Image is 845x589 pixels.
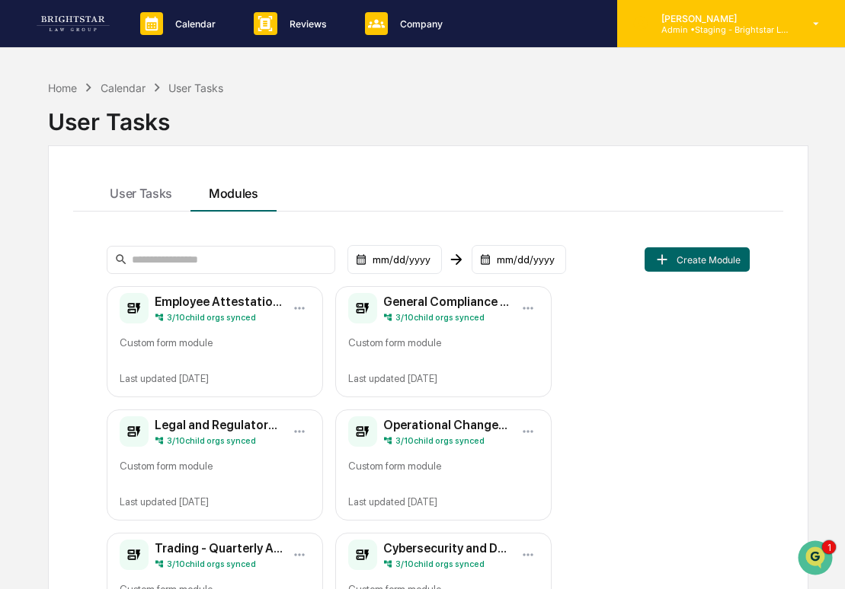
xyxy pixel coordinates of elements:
span: 3 / 10 child orgs synced [167,435,256,446]
h2: Operational Changes - Quarterly Attestation (Updated) [383,418,511,432]
h2: Cybersecurity and Data Protection - Quarterly Attestation (Updated) [383,541,511,556]
span: • [126,207,132,219]
div: Custom form module [348,459,539,484]
p: Company [388,18,450,30]
button: Module options [517,544,539,565]
a: 🔎Data Lookup [9,334,102,361]
div: Last updated [DATE] [120,496,310,508]
span: 3 / 10 child orgs synced [167,559,256,569]
div: mm/dd/yyyy [472,245,566,274]
button: Module options [517,298,539,319]
button: Module options [517,421,539,442]
div: Custom form module [348,336,539,361]
span: [PERSON_NAME] [47,207,123,219]
h2: Employee Attestation - Quarterly Attestation (Updated) [155,294,283,309]
a: Powered byPylon [107,377,184,389]
button: Module options [289,544,310,565]
img: Cece Ferraez [15,234,40,258]
h2: Trading - Quarterly Attestation (Updated) [155,541,283,556]
p: How can we help? [15,32,277,56]
div: Custom form module [120,459,310,484]
span: Data Lookup [30,340,96,355]
span: 3 / 10 child orgs synced [167,312,256,323]
img: Jack Rasmussen [15,193,40,217]
h2: Legal and Regulatory Matters - Quarterly Attestation (Updated) [155,418,283,432]
div: Last updated [DATE] [120,373,310,384]
div: User Tasks [168,81,223,94]
div: Past conversations [15,169,102,181]
button: Start new chat [259,121,277,139]
span: Attestations [126,311,189,326]
span: Preclearance [30,311,98,326]
span: • [126,248,132,260]
div: Calendar [101,81,146,94]
div: User Tasks [48,96,808,135]
div: Custom form module [120,336,310,361]
p: Admin • Staging - Brightstar Law Group [649,24,791,35]
span: 3 / 10 child orgs synced [395,559,485,569]
div: Start new chat [69,116,250,132]
button: User Tasks [91,170,190,212]
div: We're available if you need us! [69,132,210,144]
div: mm/dd/yyyy [347,245,442,274]
h2: General Compliance - Quarterly Attestation (Updated) [383,294,511,309]
div: 🖐️ [15,313,27,325]
div: Last updated [DATE] [348,373,539,384]
div: Last updated [DATE] [348,496,539,508]
button: Module options [289,421,310,442]
p: Calendar [163,18,223,30]
span: 3 / 10 child orgs synced [395,312,485,323]
a: 🖐️Preclearance [9,305,104,333]
img: 1746055101610-c473b297-6a78-478c-a979-82029cc54cd1 [30,208,43,220]
button: See all [236,166,277,184]
img: 1746055101610-c473b297-6a78-478c-a979-82029cc54cd1 [15,116,43,144]
a: 🗄️Attestations [104,305,195,333]
span: 3 / 10 child orgs synced [395,435,485,446]
button: Module options [289,298,310,319]
p: [PERSON_NAME] [649,13,791,24]
button: Modules [190,170,277,212]
span: [DATE] [135,248,166,260]
span: [PERSON_NAME] [47,248,123,260]
img: logo [37,16,110,31]
div: 🔎 [15,342,27,354]
p: Reviews [277,18,334,30]
span: Pylon [152,377,184,389]
div: 🗄️ [110,313,123,325]
span: [DATE] [135,207,166,219]
button: Create Module [645,247,750,272]
iframe: Open customer support [796,539,837,580]
div: Home [48,81,77,94]
img: 8933085812038_c878075ebb4cc5468115_72.jpg [32,116,59,144]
